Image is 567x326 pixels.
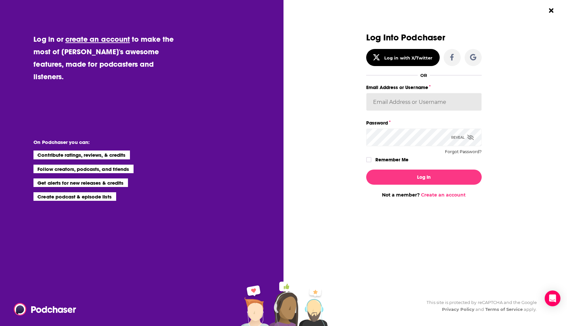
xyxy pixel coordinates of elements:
[33,151,130,159] li: Contribute ratings, reviews, & credits
[485,307,523,312] a: Terms of Service
[545,291,560,306] div: Open Intercom Messenger
[451,128,474,146] div: Reveal
[421,192,466,198] a: Create an account
[33,192,116,201] li: Create podcast & episode lists
[366,93,482,111] input: Email Address or Username
[366,119,482,127] label: Password
[33,139,165,145] li: On Podchaser you can:
[421,299,537,313] div: This site is protected by reCAPTCHA and the Google and apply.
[545,4,557,17] button: Close Button
[366,192,482,198] div: Not a member?
[375,155,409,164] label: Remember Me
[33,165,134,173] li: Follow creators, podcasts, and friends
[366,49,440,66] button: Log in with X/Twitter
[65,35,130,44] a: create an account
[366,83,482,92] label: Email Address or Username
[445,150,482,154] button: Forgot Password?
[33,178,128,187] li: Get alerts for new releases & credits
[384,55,432,60] div: Log in with X/Twitter
[420,73,427,78] div: OR
[14,303,72,315] a: Podchaser - Follow, Share and Rate Podcasts
[442,307,475,312] a: Privacy Policy
[14,303,77,315] img: Podchaser - Follow, Share and Rate Podcasts
[366,33,482,42] h3: Log Into Podchaser
[366,170,482,185] button: Log In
